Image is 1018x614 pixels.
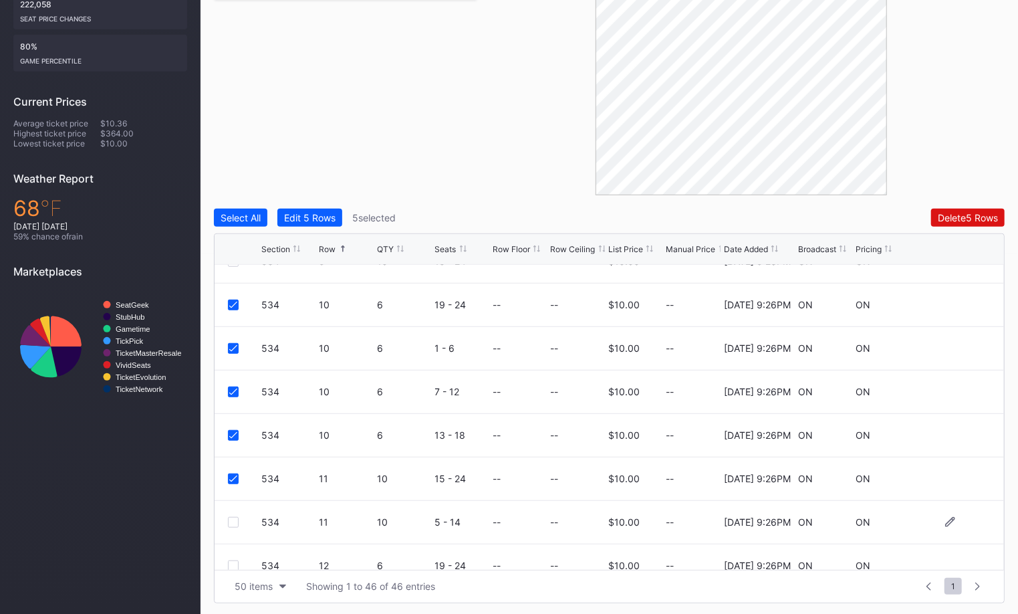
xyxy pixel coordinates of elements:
div: 534 [261,299,316,310]
div: 6 [377,299,432,310]
div: ON [798,299,813,310]
div: -- [666,429,721,441]
div: -- [493,342,501,354]
div: ON [798,473,813,484]
div: -- [666,473,721,484]
div: Average ticket price [13,118,100,128]
div: $10.00 [608,299,640,310]
div: 10 [320,386,374,397]
div: 10 [377,473,432,484]
div: -- [493,299,501,310]
div: Marketplaces [13,265,187,278]
div: Row Floor [493,244,530,254]
div: -- [551,299,559,310]
div: -- [551,429,559,441]
div: Seats [435,244,457,254]
button: 50 items [228,577,293,595]
div: 6 [377,386,432,397]
div: 11 [320,516,374,528]
div: Broadcast [798,244,836,254]
div: Row [320,244,336,254]
div: 6 [377,342,432,354]
div: -- [666,386,721,397]
div: ON [798,342,813,354]
div: Highest ticket price [13,128,100,138]
div: [DATE] 9:26PM [724,299,791,310]
div: -- [551,386,559,397]
span: ℉ [40,195,62,221]
div: -- [493,516,501,528]
div: 1 - 6 [435,342,490,354]
div: 10 [377,516,432,528]
div: $10.00 [608,516,640,528]
button: Delete5 Rows [931,209,1005,227]
div: $10.00 [608,386,640,397]
div: 534 [261,386,316,397]
div: $10.36 [100,118,187,128]
div: 5 selected [352,212,396,223]
text: TicketMasterResale [116,349,181,357]
div: $10.00 [100,138,187,148]
div: 10 [320,342,374,354]
div: -- [551,473,559,484]
div: Delete 5 Rows [938,212,998,223]
div: QTY [377,244,394,254]
div: [DATE] 9:26PM [724,516,791,528]
div: $10.00 [608,473,640,484]
div: -- [551,342,559,354]
div: -- [493,560,501,571]
div: -- [493,473,501,484]
div: Showing 1 to 46 of 46 entries [306,581,435,592]
div: ON [856,516,870,528]
div: 534 [261,560,316,571]
text: Gametime [116,325,150,333]
div: $10.00 [608,560,640,571]
div: [DATE] 9:26PM [724,560,791,571]
div: 534 [261,342,316,354]
div: [DATE] 9:26PM [724,342,791,354]
div: [DATE] 9:26PM [724,429,791,441]
div: 5 - 14 [435,516,490,528]
div: [DATE] 9:26PM [724,473,791,484]
div: Section [261,244,290,254]
text: VividSeats [116,361,151,369]
div: seat price changes [20,9,180,23]
div: [DATE] [DATE] [13,221,187,231]
div: ON [856,473,870,484]
text: TicketEvolution [116,373,166,381]
div: List Price [608,244,643,254]
div: 59 % chance of rain [13,231,187,241]
div: 534 [261,516,316,528]
text: TickPick [116,337,144,345]
text: TicketNetwork [116,385,163,393]
text: StubHub [116,313,145,321]
text: SeatGeek [116,301,149,309]
div: 6 [377,429,432,441]
div: 10 [320,429,374,441]
div: 10 [320,299,374,310]
div: 68 [13,195,187,221]
span: 1 [944,578,962,595]
div: 13 - 18 [435,429,490,441]
div: ON [798,516,813,528]
div: ON [856,386,870,397]
div: 534 [261,473,316,484]
div: ON [856,429,870,441]
div: 7 - 12 [435,386,490,397]
button: Edit 5 Rows [277,209,342,227]
div: ON [798,560,813,571]
div: -- [551,516,559,528]
div: Current Prices [13,95,187,108]
div: 6 [377,560,432,571]
div: Weather Report [13,172,187,185]
div: -- [666,342,721,354]
div: 12 [320,560,374,571]
div: 80% [13,35,187,72]
div: ON [798,386,813,397]
div: 11 [320,473,374,484]
div: 15 - 24 [435,473,490,484]
div: -- [666,516,721,528]
svg: Chart title [13,288,187,405]
div: $10.00 [608,342,640,354]
div: $364.00 [100,128,187,138]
